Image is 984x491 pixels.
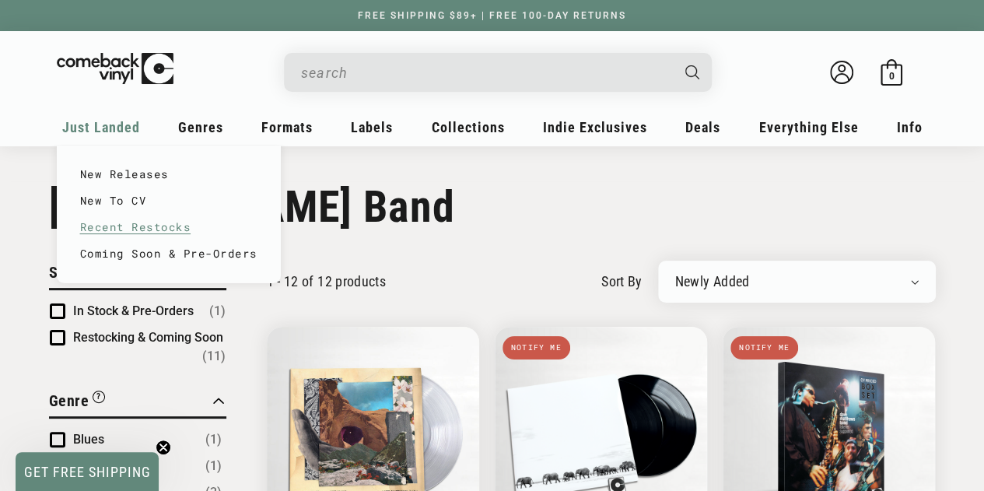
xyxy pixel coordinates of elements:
[267,273,387,289] p: 1 - 12 of 12 products
[49,263,133,282] span: Stock Status
[601,271,643,292] label: sort by
[178,119,223,135] span: Genres
[543,119,647,135] span: Indie Exclusives
[202,347,226,366] span: Number of products: (11)
[209,302,226,321] span: Number of products: (1)
[301,57,670,89] input: When autocomplete results are available use up and down arrows to review and enter to select
[671,53,713,92] button: Search
[205,430,222,449] span: Number of products: (1)
[49,181,936,233] h1: [PERSON_NAME] Band
[49,389,106,416] button: Filter by Genre
[758,119,858,135] span: Everything Else
[351,119,393,135] span: Labels
[156,440,171,455] button: Close teaser
[49,261,149,288] button: Filter by Stock Status
[24,464,151,480] span: GET FREE SHIPPING
[284,53,712,92] div: Search
[73,330,223,345] span: Restocking & Coming Soon
[888,70,894,82] span: 0
[80,240,257,267] a: Coming Soon & Pre-Orders
[342,10,642,21] a: FREE SHIPPING $89+ | FREE 100-DAY RETURNS
[49,391,89,410] span: Genre
[685,119,720,135] span: Deals
[80,214,257,240] a: Recent Restocks
[205,457,222,475] span: Number of products: (1)
[16,452,159,491] div: GET FREE SHIPPINGClose teaser
[261,119,313,135] span: Formats
[80,188,257,214] a: New To CV
[897,119,923,135] span: Info
[73,432,104,447] span: Blues
[432,119,505,135] span: Collections
[73,303,194,318] span: In Stock & Pre-Orders
[62,119,140,135] span: Just Landed
[80,161,257,188] a: New Releases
